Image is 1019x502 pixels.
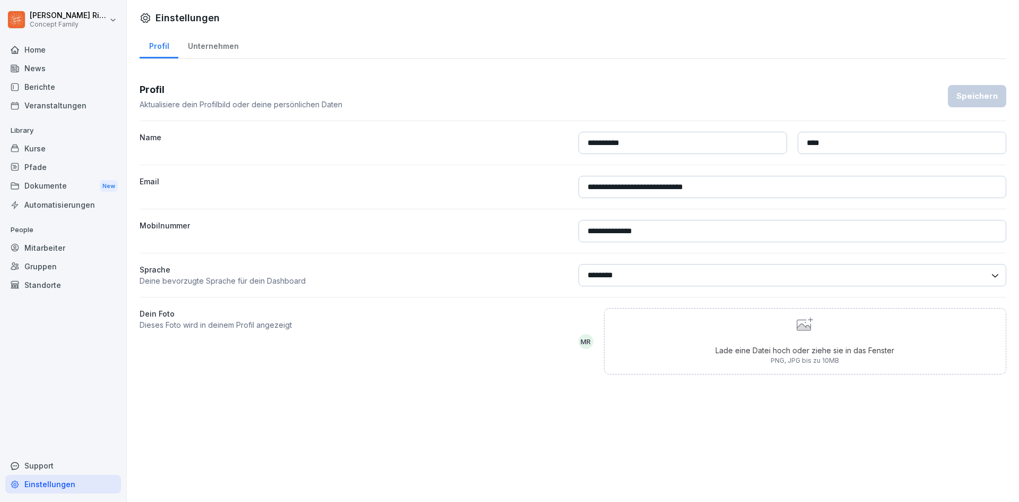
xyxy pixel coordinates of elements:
[5,195,121,214] a: Automatisierungen
[5,239,121,257] a: Mitarbeiter
[140,82,342,97] h3: Profil
[5,176,121,196] a: DokumenteNew
[140,99,342,110] p: Aktualisiere dein Profilbild oder deine persönlichen Daten
[5,456,121,475] div: Support
[5,222,121,239] p: People
[5,276,121,294] a: Standorte
[5,78,121,96] a: Berichte
[5,257,121,276] a: Gruppen
[140,31,178,58] a: Profil
[140,308,568,319] label: Dein Foto
[5,59,121,78] a: News
[140,132,568,154] label: Name
[156,11,220,25] h1: Einstellungen
[30,21,107,28] p: Concept Family
[140,264,568,275] p: Sprache
[5,158,121,176] a: Pfade
[5,139,121,158] a: Kurse
[956,90,998,102] div: Speichern
[30,11,107,20] p: [PERSON_NAME] Ries
[715,356,894,365] p: PNG, JPG bis zu 10MB
[5,475,121,494] a: Einstellungen
[948,85,1006,107] button: Speichern
[5,40,121,59] a: Home
[140,220,568,242] label: Mobilnummer
[140,319,568,330] p: Dieses Foto wird in deinem Profil angezeigt
[178,31,248,58] a: Unternehmen
[140,275,568,286] p: Deine bevorzugte Sprache für dein Dashboard
[715,345,894,356] p: Lade eine Datei hoch oder ziehe sie in das Fenster
[140,176,568,198] label: Email
[5,96,121,115] a: Veranstaltungen
[5,176,121,196] div: Dokumente
[578,334,593,349] div: MR
[5,122,121,139] p: Library
[100,180,118,192] div: New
